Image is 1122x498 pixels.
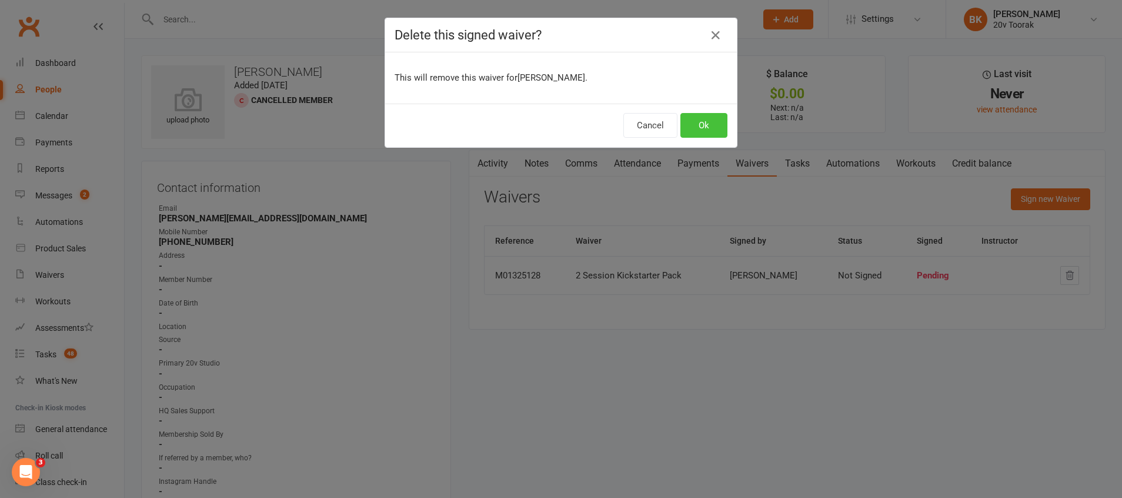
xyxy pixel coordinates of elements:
[36,458,45,467] span: 3
[623,113,677,138] button: Cancel
[12,458,40,486] iframe: Intercom live chat
[395,71,727,85] p: This will remove this waiver for [PERSON_NAME] .
[680,113,727,138] button: Ok
[395,28,727,42] h4: Delete this signed waiver?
